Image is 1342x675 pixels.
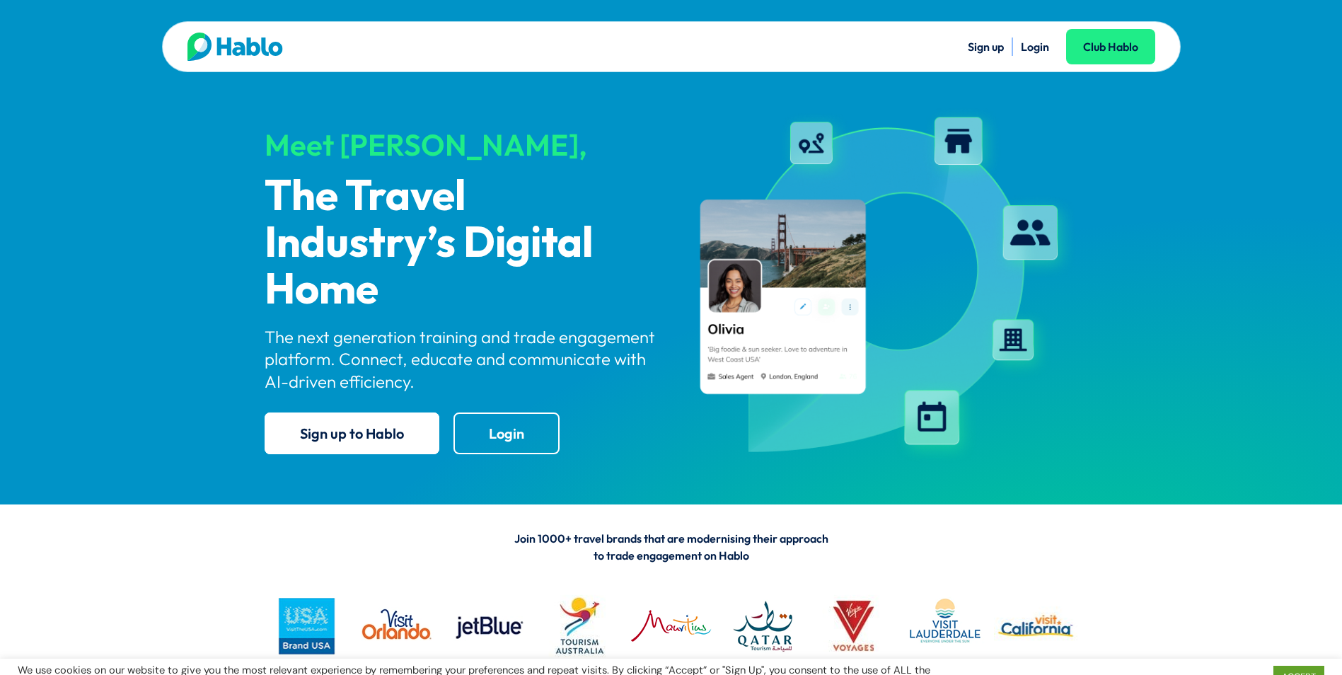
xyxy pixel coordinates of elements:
[265,326,659,393] p: The next generation training and trade engagement platform. Connect, educate and communicate with...
[903,584,987,668] img: LAUDERDALE
[265,129,659,161] div: Meet [PERSON_NAME],
[265,412,439,454] a: Sign up to Hablo
[514,531,828,562] span: Join 1000+ travel brands that are modernising their approach to trade engagement on Hablo
[968,40,1004,54] a: Sign up
[453,412,560,454] a: Login
[683,105,1078,466] img: hablo-profile-image
[720,584,804,668] img: QATAR
[1066,29,1155,64] a: Club Hablo
[355,584,439,668] img: VO
[994,584,1078,668] img: vc logo
[1021,40,1049,54] a: Login
[265,174,659,314] p: The Travel Industry’s Digital Home
[538,584,622,668] img: Tourism Australia
[187,33,283,61] img: Hablo logo main 2
[811,584,896,668] img: VV logo
[629,584,713,668] img: MTPA
[265,584,349,668] img: busa
[446,584,531,668] img: jetblue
